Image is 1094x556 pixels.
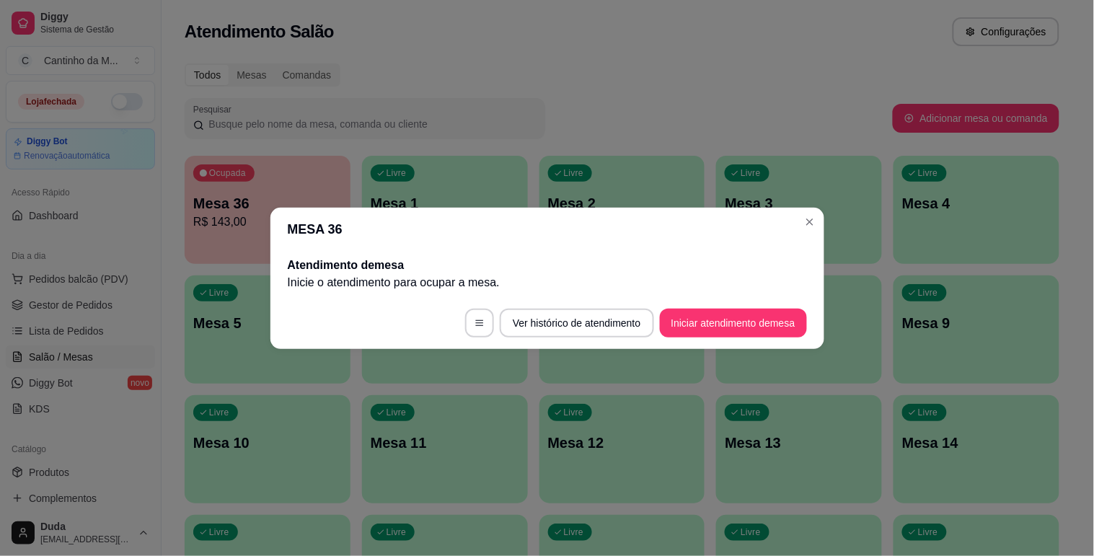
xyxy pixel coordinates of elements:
[288,257,807,274] h2: Atendimento de mesa
[500,309,653,337] button: Ver histórico de atendimento
[660,309,807,337] button: Iniciar atendimento demesa
[798,211,821,234] button: Close
[288,274,807,291] p: Inicie o atendimento para ocupar a mesa .
[270,208,824,251] header: MESA 36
